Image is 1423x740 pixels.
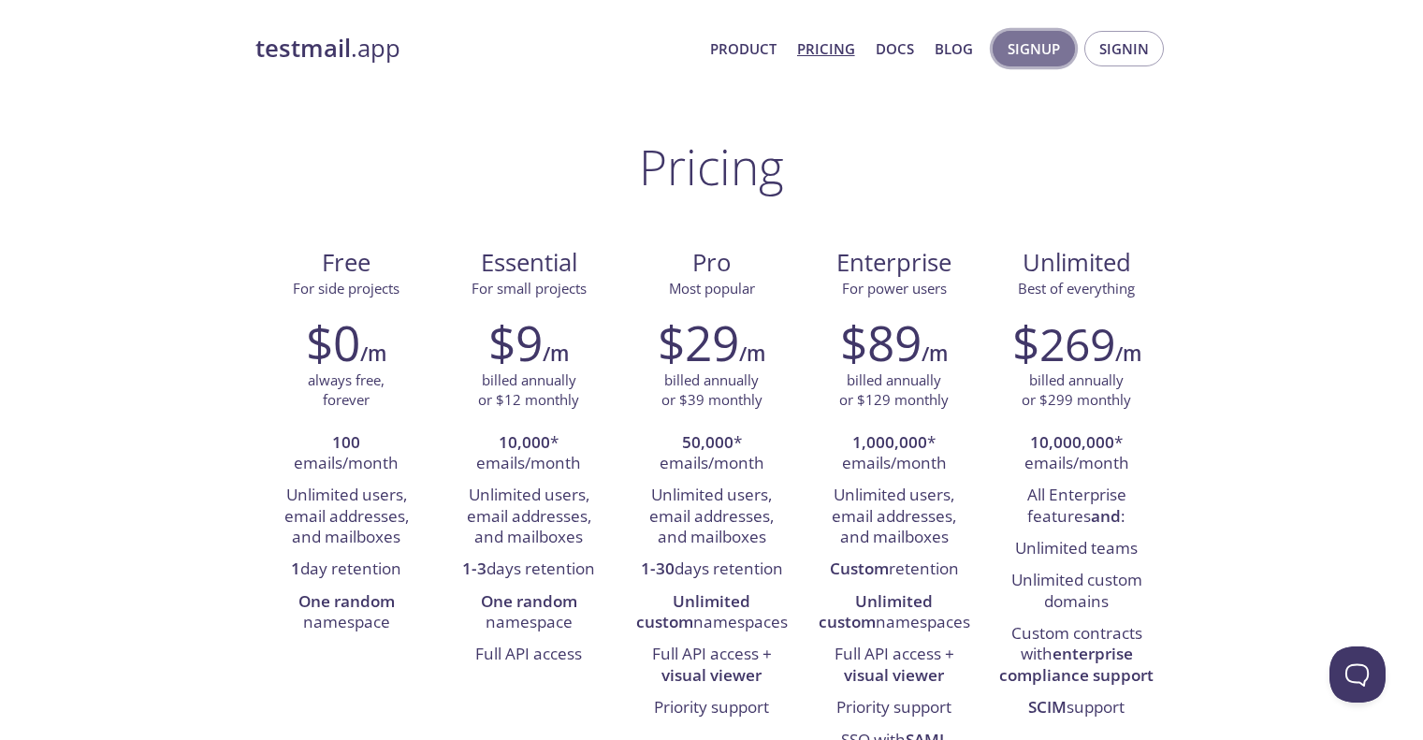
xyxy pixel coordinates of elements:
li: retention [817,554,971,586]
li: Unlimited users, email addresses, and mailboxes [452,480,606,554]
li: Unlimited users, email addresses, and mailboxes [269,480,424,554]
button: Signup [993,31,1075,66]
li: Priority support [817,692,971,724]
li: Priority support [634,692,789,724]
li: day retention [269,554,424,586]
li: Unlimited users, email addresses, and mailboxes [817,480,971,554]
li: All Enterprise features : [999,480,1154,533]
span: Free [270,247,423,279]
a: Product [710,36,777,61]
strong: 1,000,000 [852,431,927,453]
a: Pricing [797,36,855,61]
li: Full API access + [817,639,971,692]
strong: 100 [332,431,360,453]
strong: One random [481,590,577,612]
span: Most popular [669,279,755,297]
li: namespaces [817,587,971,640]
span: Unlimited [1023,246,1131,279]
strong: One random [298,590,395,612]
p: billed annually or $129 monthly [839,370,949,411]
h2: $9 [488,314,543,370]
strong: 1 [291,558,300,579]
span: Signup [1008,36,1060,61]
a: Docs [876,36,914,61]
strong: 50,000 [682,431,733,453]
span: Pro [635,247,788,279]
h6: /m [1115,338,1141,370]
h6: /m [739,338,765,370]
li: emails/month [269,428,424,481]
span: 269 [1039,313,1115,374]
strong: SCIM [1028,696,1067,718]
li: namespace [452,587,606,640]
iframe: Help Scout Beacon - Open [1329,646,1386,703]
li: * emails/month [999,428,1154,481]
span: For side projects [293,279,399,297]
strong: and [1091,505,1121,527]
span: Signin [1099,36,1149,61]
li: days retention [452,554,606,586]
span: Best of everything [1018,279,1135,297]
strong: Unlimited custom [819,590,934,632]
button: Signin [1084,31,1164,66]
h6: /m [543,338,569,370]
span: Enterprise [818,247,970,279]
p: billed annually or $39 monthly [661,370,762,411]
h1: Pricing [639,138,784,195]
li: support [999,692,1154,724]
p: billed annually or $12 monthly [478,370,579,411]
li: Full API access [452,639,606,671]
h2: $ [1012,314,1115,370]
strong: enterprise compliance support [999,643,1154,685]
li: * emails/month [452,428,606,481]
li: Unlimited custom domains [999,565,1154,618]
li: * emails/month [634,428,789,481]
li: namespace [269,587,424,640]
h2: $89 [840,314,922,370]
h2: $0 [306,314,360,370]
h2: $29 [658,314,739,370]
strong: 1-30 [641,558,675,579]
p: always free, forever [308,370,385,411]
span: Essential [453,247,605,279]
li: days retention [634,554,789,586]
span: For power users [842,279,947,297]
li: Unlimited users, email addresses, and mailboxes [634,480,789,554]
h6: /m [360,338,386,370]
li: Unlimited teams [999,533,1154,565]
span: For small projects [472,279,587,297]
h6: /m [922,338,948,370]
a: Blog [935,36,973,61]
a: testmail.app [255,33,695,65]
li: Custom contracts with [999,618,1154,692]
strong: testmail [255,32,351,65]
li: Full API access + [634,639,789,692]
strong: 10,000 [499,431,550,453]
strong: visual viewer [661,664,762,686]
p: billed annually or $299 monthly [1022,370,1131,411]
strong: 1-3 [462,558,486,579]
strong: 10,000,000 [1030,431,1114,453]
strong: Unlimited custom [636,590,751,632]
strong: visual viewer [844,664,944,686]
strong: Custom [830,558,889,579]
li: namespaces [634,587,789,640]
li: * emails/month [817,428,971,481]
